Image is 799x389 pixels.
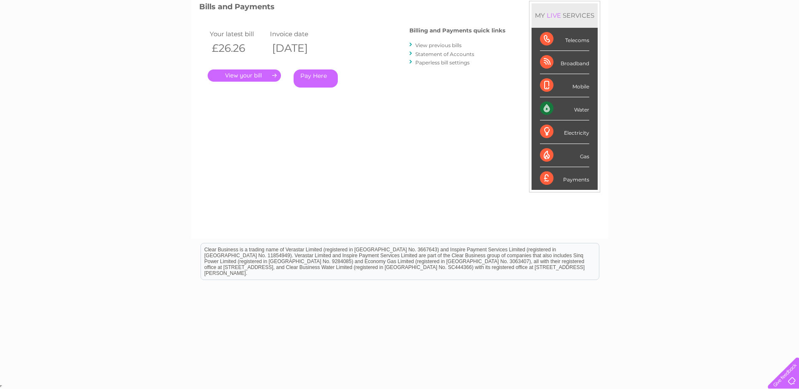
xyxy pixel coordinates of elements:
[268,28,329,40] td: Invoice date
[532,3,598,27] div: MY SERVICES
[415,42,462,48] a: View previous bills
[208,28,268,40] td: Your latest bill
[415,51,474,57] a: Statement of Accounts
[540,74,589,97] div: Mobile
[545,11,563,19] div: LIVE
[726,36,738,42] a: Blog
[208,40,268,57] th: £26.26
[540,120,589,144] div: Electricity
[695,36,721,42] a: Telecoms
[540,144,589,167] div: Gas
[771,36,791,42] a: Log out
[268,40,329,57] th: [DATE]
[208,69,281,82] a: .
[199,1,505,16] h3: Bills and Payments
[540,51,589,74] div: Broadband
[415,59,470,66] a: Paperless bill settings
[540,28,589,51] div: Telecoms
[651,36,667,42] a: Water
[28,22,71,48] img: logo.png
[294,69,338,88] a: Pay Here
[640,4,698,15] a: 0333 014 3131
[409,27,505,34] h4: Billing and Payments quick links
[201,5,599,41] div: Clear Business is a trading name of Verastar Limited (registered in [GEOGRAPHIC_DATA] No. 3667643...
[540,97,589,120] div: Water
[672,36,690,42] a: Energy
[743,36,764,42] a: Contact
[540,167,589,190] div: Payments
